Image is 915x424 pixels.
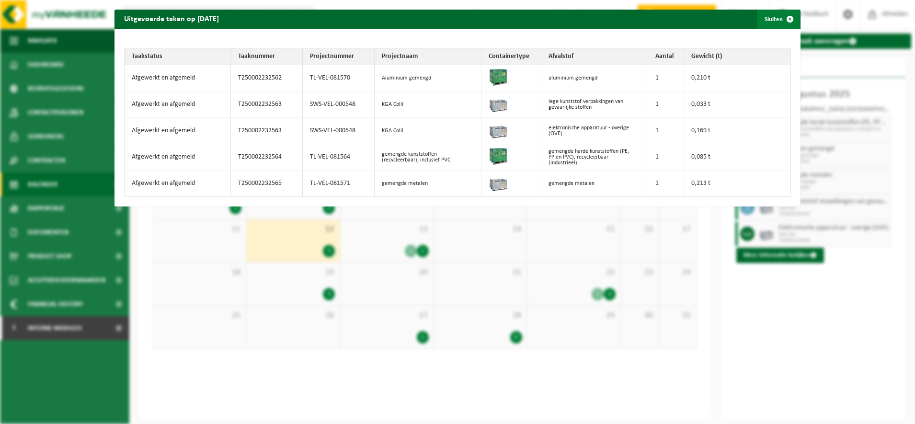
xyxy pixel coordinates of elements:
[541,48,648,65] th: Afvalstof
[489,173,508,192] img: PB-LB-0680-HPE-GY-01
[648,144,684,171] td: 1
[375,48,481,65] th: Projectnaam
[648,171,684,196] td: 1
[481,48,541,65] th: Containertype
[684,65,791,92] td: 0,210 t
[375,92,481,118] td: KGA Colli
[489,147,508,166] img: PB-HB-1400-HPE-GN-01
[541,118,648,144] td: elektronische apparatuur - overige (OVE)
[648,65,684,92] td: 1
[648,92,684,118] td: 1
[375,65,481,92] td: Aluminium gemengd
[684,144,791,171] td: 0,085 t
[125,48,231,65] th: Taakstatus
[648,48,684,65] th: Aantal
[489,68,508,87] img: PB-HB-1400-HPE-GN-01
[125,65,231,92] td: Afgewerkt en afgemeld
[125,171,231,196] td: Afgewerkt en afgemeld
[125,118,231,144] td: Afgewerkt en afgemeld
[375,144,481,171] td: gemengde kunststoffen (recycleerbaar), inclusief PVC
[489,94,508,113] img: PB-LB-0680-HPE-GY-01
[684,48,791,65] th: Gewicht (t)
[231,171,303,196] td: T250002232565
[541,65,648,92] td: aluminium gemengd
[303,171,375,196] td: TL-VEL-081571
[375,118,481,144] td: KGA Colli
[684,171,791,196] td: 0,213 t
[648,118,684,144] td: 1
[375,171,481,196] td: gemengde metalen
[114,10,229,28] h2: Uitgevoerde taken op [DATE]
[231,118,303,144] td: T250002232563
[684,118,791,144] td: 0,169 t
[125,144,231,171] td: Afgewerkt en afgemeld
[303,118,375,144] td: SWS-VEL-000548
[303,48,375,65] th: Projectnummer
[231,92,303,118] td: T250002232563
[489,120,508,139] img: PB-LB-0680-HPE-GY-01
[125,92,231,118] td: Afgewerkt en afgemeld
[303,144,375,171] td: TL-VEL-081564
[541,144,648,171] td: gemengde harde kunststoffen (PE, PP en PVC), recycleerbaar (industrieel)
[541,171,648,196] td: gemengde metalen
[231,65,303,92] td: T250002232562
[303,65,375,92] td: TL-VEL-081570
[231,48,303,65] th: Taaknummer
[231,144,303,171] td: T250002232564
[541,92,648,118] td: lege kunststof verpakkingen van gevaarlijke stoffen
[303,92,375,118] td: SWS-VEL-000548
[757,10,800,29] button: Sluiten
[684,92,791,118] td: 0,033 t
